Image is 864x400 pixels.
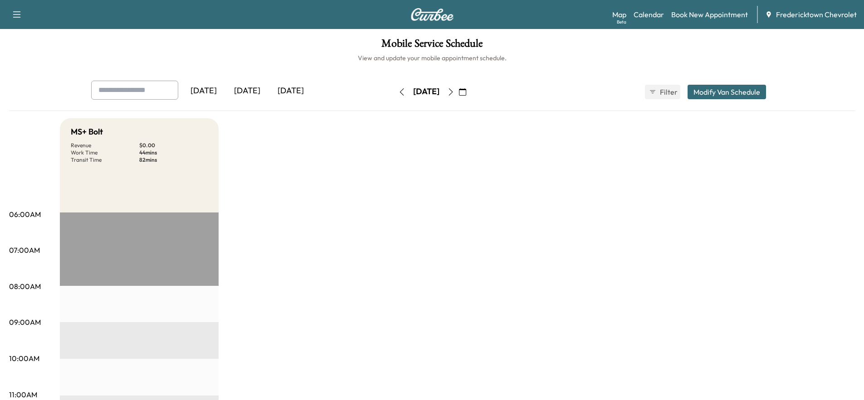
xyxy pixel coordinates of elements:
p: 08:00AM [9,281,41,292]
p: 10:00AM [9,353,39,364]
p: Revenue [71,142,139,149]
p: 82 mins [139,156,208,164]
p: 07:00AM [9,245,40,255]
a: Book New Appointment [671,9,748,20]
p: Work Time [71,149,139,156]
p: 06:00AM [9,209,41,220]
div: [DATE] [225,81,269,101]
span: Fredericktown Chevrolet [776,9,857,20]
img: Curbee Logo [410,8,454,21]
p: Transit Time [71,156,139,164]
h6: View and update your mobile appointment schedule. [9,53,855,63]
a: MapBeta [612,9,626,20]
div: Beta [617,19,626,25]
span: Filter [660,87,676,97]
div: [DATE] [269,81,312,101]
div: [DATE] [413,86,439,97]
button: Filter [645,85,680,99]
a: Calendar [634,9,664,20]
p: 44 mins [139,149,208,156]
p: 11:00AM [9,389,37,400]
div: [DATE] [182,81,225,101]
h5: MS+ Bolt [71,125,103,138]
button: Modify Van Schedule [688,85,766,99]
h1: Mobile Service Schedule [9,38,855,53]
p: $ 0.00 [139,142,208,149]
p: 09:00AM [9,317,41,328]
